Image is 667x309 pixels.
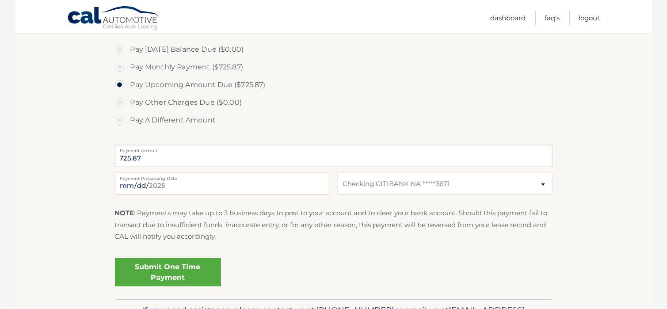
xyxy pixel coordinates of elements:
label: Pay A Different Amount [115,111,553,129]
a: Cal Automotive [67,6,160,31]
label: Pay Monthly Payment ($725.87) [115,58,553,76]
p: : Payments may take up to 3 business days to post to your account and to clear your bank account.... [115,207,553,242]
label: Payment Processing Date [115,173,329,180]
a: Submit One Time Payment [115,258,221,286]
label: Pay Other Charges Due ($0.00) [115,94,553,111]
input: Payment Amount [115,145,553,167]
strong: NOTE [115,209,134,217]
a: FAQ's [545,11,560,25]
label: Payment Amount [115,145,553,152]
a: Dashboard [491,11,526,25]
label: Pay [DATE] Balance Due ($0.00) [115,41,553,58]
label: Pay Upcoming Amount Due ($725.87) [115,76,553,94]
input: Payment Date [115,173,329,195]
a: Logout [579,11,600,25]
